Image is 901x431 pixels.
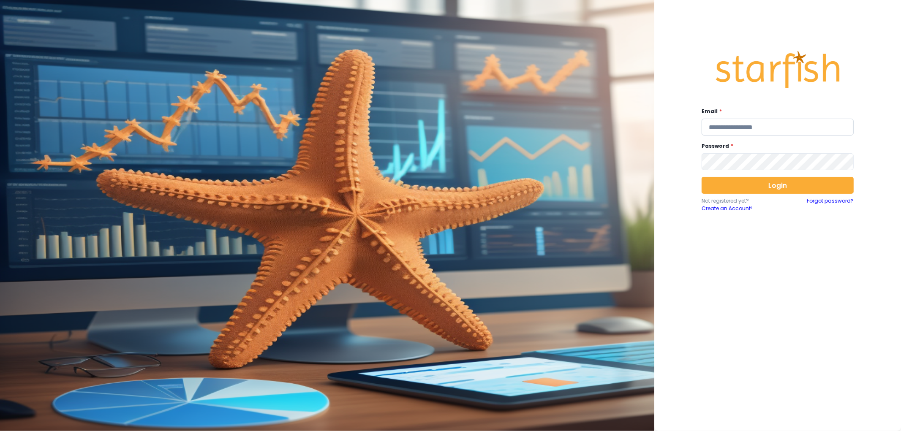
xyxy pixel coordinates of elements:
[702,108,849,115] label: Email
[702,205,778,212] a: Create an Account!
[702,197,778,205] p: Not registered yet?
[702,142,849,150] label: Password
[702,177,854,194] button: Login
[807,197,854,212] a: Forgot password?
[714,43,841,96] img: Logo.42cb71d561138c82c4ab.png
